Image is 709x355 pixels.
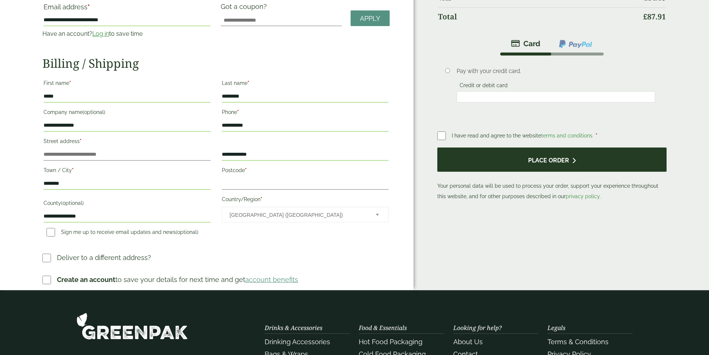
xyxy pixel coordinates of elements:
[457,67,655,75] p: Pay with your credit card.
[511,39,540,48] img: stripe.png
[351,10,390,26] a: Apply
[42,29,211,38] p: Have an account? to save time
[453,338,483,346] a: About Us
[457,82,511,91] label: Credit or debit card
[558,39,593,49] img: ppcp-gateway.png
[57,275,298,285] p: to save your details for next time and get
[643,12,666,22] bdi: 87.91
[176,229,198,235] span: (optional)
[222,165,389,178] label: Postcode
[541,133,593,139] a: terms and conditions
[69,80,71,86] abbr: required
[80,138,82,144] abbr: required
[261,196,262,202] abbr: required
[44,198,210,210] label: County
[44,229,201,237] label: Sign me up to receive email updates and news
[222,194,389,207] label: Country/Region
[92,30,109,37] a: Log in
[222,107,389,120] label: Phone
[44,78,210,91] label: First name
[44,4,210,14] label: Email address
[595,133,597,139] abbr: required
[72,167,74,173] abbr: required
[44,107,210,120] label: Company name
[245,276,298,283] a: account benefits
[359,338,422,346] a: Hot Food Packaging
[245,167,247,173] abbr: required
[44,165,210,178] label: Town / City
[437,148,666,172] button: Place order
[459,93,653,100] iframe: Secure card payment input frame
[547,338,609,346] a: Terms & Conditions
[221,3,270,14] label: Got a coupon?
[44,136,210,149] label: Street address
[360,15,380,23] span: Apply
[47,228,55,237] input: Sign me up to receive email updates and news(optional)
[230,207,366,223] span: United Kingdom (UK)
[87,3,90,11] abbr: required
[83,109,105,115] span: (optional)
[57,276,115,283] strong: Create an account
[57,253,151,263] p: Deliver to a different address?
[61,200,84,206] span: (optional)
[265,338,330,346] a: Drinking Accessories
[237,109,239,115] abbr: required
[643,12,647,22] span: £
[247,80,249,86] abbr: required
[222,207,389,222] span: Country/Region
[438,7,638,26] th: Total
[76,313,188,340] img: GreenPak Supplies
[222,78,389,91] label: Last name
[42,56,390,70] h2: Billing / Shipping
[437,148,666,202] p: Your personal data will be used to process your order, support your experience throughout this we...
[452,133,594,139] span: I have read and agree to the website
[566,193,600,199] a: privacy policy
